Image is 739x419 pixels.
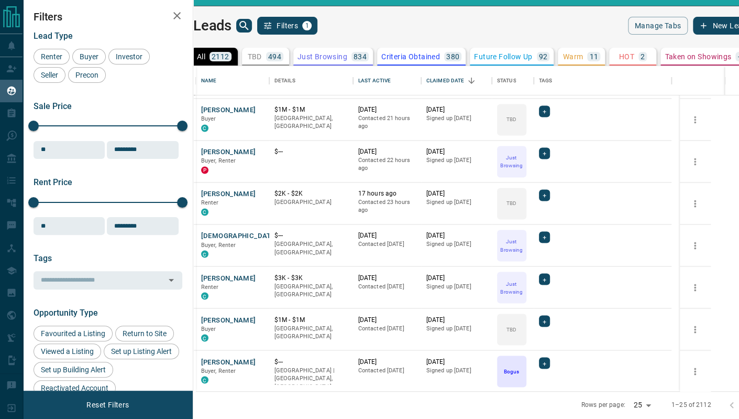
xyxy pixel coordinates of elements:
p: 1–25 of 2112 [671,401,711,410]
div: Claimed Date [426,66,465,95]
div: Reactivated Account [34,380,116,396]
p: 92 [539,53,548,60]
span: Favourited a Listing [37,329,109,338]
div: Precon [68,67,106,83]
p: $1M - $1M [274,315,348,324]
div: + [539,189,550,201]
p: [GEOGRAPHIC_DATA], [GEOGRAPHIC_DATA] [274,240,348,256]
div: condos.ca [201,250,208,257]
span: Buyer [201,325,216,332]
div: Renter [34,49,70,65]
span: Tags [34,253,52,263]
span: + [543,232,546,242]
p: Bogus [504,367,519,375]
span: + [543,358,546,368]
h2: Filters [34,10,182,23]
p: Contacted [DATE] [358,324,416,332]
div: Buyer [72,49,106,65]
p: 380 [446,53,459,60]
div: Investor [108,49,150,65]
p: Signed up [DATE] [426,198,487,207]
div: Last Active [353,66,421,95]
div: + [539,315,550,327]
span: Buyer [76,52,102,61]
p: $--- [274,147,348,156]
p: Warm [563,53,583,60]
div: Set up Building Alert [34,362,113,378]
span: 1 [303,22,311,29]
div: Last Active [358,66,391,95]
p: Contacted 22 hours ago [358,156,416,173]
span: Reactivated Account [37,384,112,392]
span: Buyer, Renter [201,157,236,164]
span: + [543,106,546,116]
span: Return to Site [119,329,170,338]
p: $--- [274,231,348,240]
button: [PERSON_NAME] [201,315,256,325]
p: 11 [589,53,598,60]
span: + [543,148,546,158]
p: Just Browsing [498,238,525,253]
button: more [687,321,703,337]
div: condos.ca [201,334,208,341]
span: Renter [37,52,66,61]
div: + [539,147,550,159]
span: Viewed a Listing [37,347,97,356]
div: condos.ca [201,292,208,299]
div: condos.ca [201,124,208,132]
div: + [539,273,550,285]
span: Renter [201,199,219,206]
p: TBD [506,199,516,207]
div: Seller [34,67,65,83]
span: Buyer, Renter [201,241,236,248]
span: Precon [72,71,102,79]
span: Rent Price [34,177,72,187]
p: [GEOGRAPHIC_DATA], [GEOGRAPHIC_DATA] [274,282,348,298]
div: Status [497,66,516,95]
button: Open [164,273,179,287]
button: Filters1 [257,17,317,35]
p: Signed up [DATE] [426,156,487,165]
span: Seller [37,71,62,79]
span: Set up Building Alert [37,366,109,374]
p: Contacted [DATE] [358,282,416,291]
p: [GEOGRAPHIC_DATA], [GEOGRAPHIC_DATA] [274,324,348,340]
p: 834 [354,53,367,60]
span: Lead Type [34,31,73,41]
div: Details [269,66,353,95]
span: + [543,316,546,326]
div: + [539,357,550,369]
div: + [539,231,550,243]
button: [DEMOGRAPHIC_DATA][PERSON_NAME] [201,231,333,241]
button: Reset Filters [80,396,136,414]
p: [GEOGRAPHIC_DATA] | [GEOGRAPHIC_DATA], [GEOGRAPHIC_DATA] [274,366,348,391]
button: more [687,196,703,211]
div: Tags [539,66,553,95]
p: [GEOGRAPHIC_DATA], [GEOGRAPHIC_DATA] [274,114,348,131]
p: 494 [268,53,281,60]
div: Set up Listing Alert [104,343,179,359]
p: Signed up [DATE] [426,114,487,123]
button: more [687,238,703,253]
p: Signed up [DATE] [426,240,487,249]
div: 25 [630,397,655,413]
p: Signed up [DATE] [426,366,487,374]
p: 2112 [212,53,229,60]
button: more [687,112,703,127]
p: Just Browsing [498,154,525,169]
p: [DATE] [358,315,416,324]
p: Rows per page: [581,401,625,410]
p: Contacted [DATE] [358,240,416,249]
button: [PERSON_NAME] [201,357,256,367]
div: Details [274,66,295,95]
p: [DATE] [426,189,487,198]
p: Future Follow Up [474,53,532,60]
p: TBD [506,325,516,333]
div: Name [201,66,217,95]
div: Claimed Date [421,66,492,95]
p: [GEOGRAPHIC_DATA] [274,198,348,207]
div: condos.ca [201,208,208,216]
p: [DATE] [358,147,416,156]
p: TBD [247,53,261,60]
button: Manage Tabs [628,17,688,35]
